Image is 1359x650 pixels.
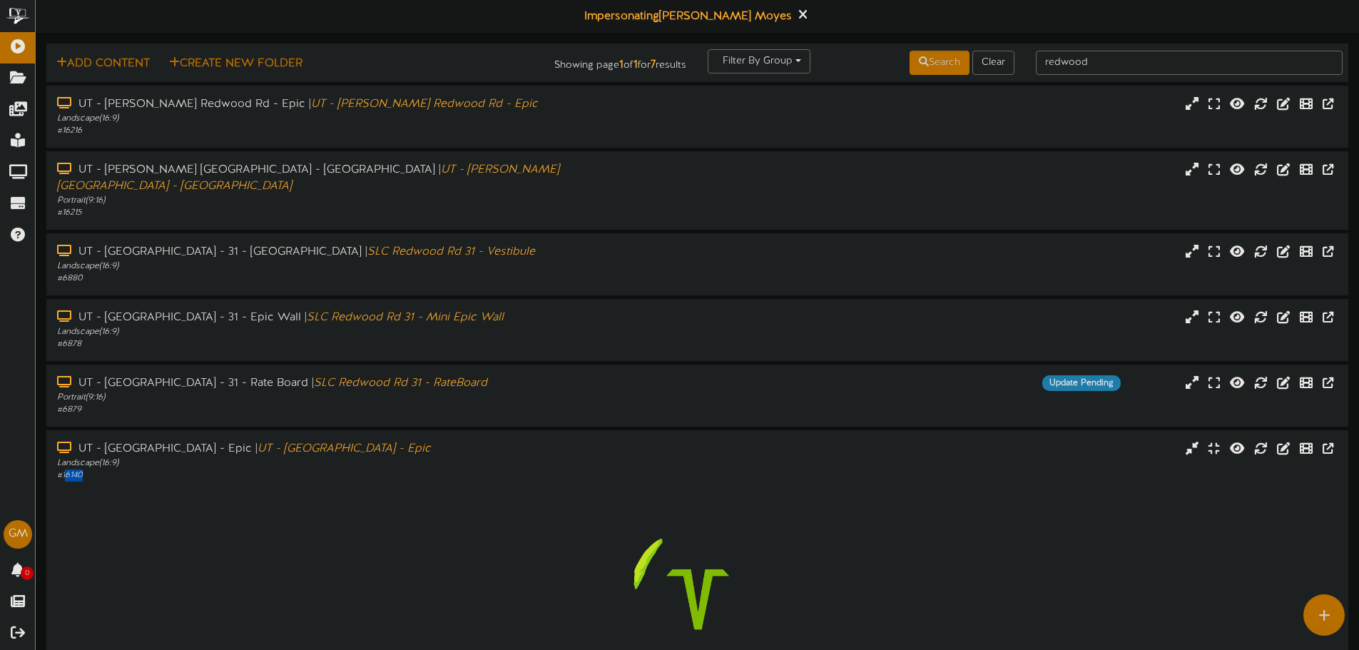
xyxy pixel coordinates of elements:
div: Portrait ( 9:16 ) [57,195,578,207]
div: UT - [GEOGRAPHIC_DATA] - 31 - [GEOGRAPHIC_DATA] | [57,244,578,260]
div: # 6879 [57,404,578,416]
div: UT - [GEOGRAPHIC_DATA] - 31 - Epic Wall | [57,310,578,326]
div: GM [4,520,32,549]
div: Landscape ( 16:9 ) [57,326,578,338]
button: Search [910,51,969,75]
div: Landscape ( 16:9 ) [57,113,578,125]
button: Clear [972,51,1014,75]
i: SLC Redwood Rd 31 - Mini Epic Wall [307,311,504,324]
strong: 1 [633,59,638,71]
i: SLC Redwood Rd 31 - Vestibule [367,245,535,258]
div: Showing page of for results [479,49,697,73]
button: Filter By Group [708,49,810,73]
div: Portrait ( 9:16 ) [57,392,578,404]
span: 0 [21,567,34,580]
button: Add Content [52,55,154,73]
div: # 16216 [57,125,578,137]
div: Update Pending [1042,375,1121,391]
strong: 1 [619,59,623,71]
strong: 7 [651,59,656,71]
div: # 16140 [57,469,578,482]
div: UT - [PERSON_NAME] [GEOGRAPHIC_DATA] - [GEOGRAPHIC_DATA] | [57,162,578,195]
div: Landscape ( 16:9 ) [57,260,578,273]
div: UT - [GEOGRAPHIC_DATA] - 31 - Rate Board | [57,375,578,392]
div: # 16215 [57,207,578,219]
i: SLC Redwood Rd 31 - RateBoard [314,377,487,390]
div: # 6880 [57,273,578,285]
div: # 6878 [57,338,578,350]
div: UT - [GEOGRAPHIC_DATA] - Epic | [57,441,578,457]
button: Create New Folder [165,55,307,73]
input: -- Search Playlists by Name -- [1036,51,1343,75]
i: UT - [GEOGRAPHIC_DATA] - Epic [258,442,431,455]
div: Landscape ( 16:9 ) [57,457,578,469]
i: UT - [PERSON_NAME] Redwood Rd - Epic [311,98,538,111]
div: UT - [PERSON_NAME] Redwood Rd - Epic | [57,96,578,113]
i: UT - [PERSON_NAME] [GEOGRAPHIC_DATA] - [GEOGRAPHIC_DATA] [57,163,559,193]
